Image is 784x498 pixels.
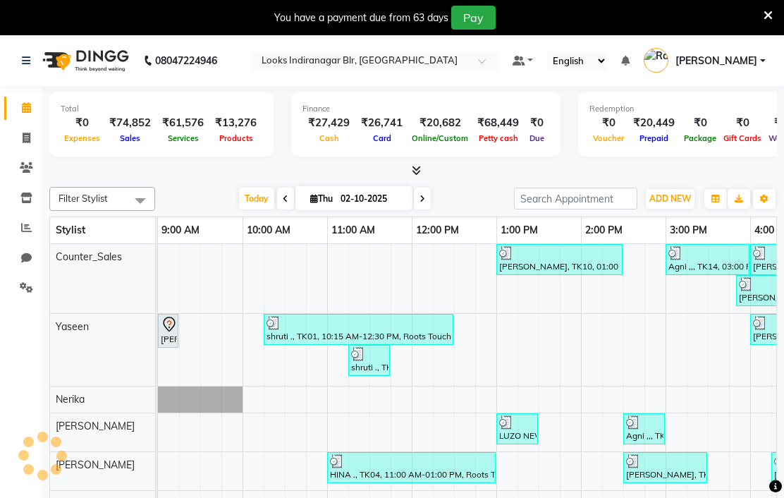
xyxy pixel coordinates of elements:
b: 08047224946 [155,41,217,80]
button: ADD NEW [646,189,694,209]
div: ₹0 [525,115,549,131]
img: Rashi Paliwal [644,48,668,73]
div: Agni ,,, TK14, 02:30 PM-03:00 PM, Kids Cut(F) [625,415,663,442]
span: Due [526,133,548,143]
img: logo [36,41,133,80]
button: Pay [451,6,496,30]
div: ₹26,741 [355,115,408,131]
span: Stylist [56,224,85,236]
span: Card [369,133,395,143]
div: [PERSON_NAME] ., TK21, 03:50 PM-04:20 PM, K Wash Shampoo(F) (₹300) [737,277,776,304]
div: shruti ., TK01, 11:15 AM-11:45 AM, Ironing Curls(F)* (₹650) [350,347,388,374]
input: Search Appointment [514,188,637,209]
a: 12:00 PM [412,220,463,241]
span: Yaseen [56,320,89,333]
div: ₹61,576 [157,115,209,131]
span: Petty cash [475,133,522,143]
div: ₹0 [589,115,627,131]
span: ADD NEW [649,193,691,204]
input: 2025-10-02 [336,188,407,209]
span: Package [680,133,720,143]
span: [PERSON_NAME] [675,54,757,68]
div: ₹68,449 [472,115,525,131]
span: Sales [116,133,144,143]
div: ₹0 [720,115,765,131]
div: Finance [302,103,549,115]
span: Nerika [56,393,85,406]
span: Gift Cards [720,133,765,143]
div: ₹27,429 [302,115,355,131]
div: Agni ,,, TK14, 03:00 PM-04:00 PM, Cr.Stylist Cut(M) (₹1800) [667,246,748,273]
a: 10:00 AM [243,220,294,241]
span: Thu [307,193,336,204]
span: Counter_Sales [56,250,122,263]
span: Voucher [589,133,627,143]
span: [PERSON_NAME] [56,458,135,471]
div: ₹20,449 [627,115,680,131]
a: 9:00 AM [158,220,203,241]
div: [PERSON_NAME], TK02, 09:00 AM-09:15 AM, Artistic Director Cut(F) [159,316,177,346]
div: ₹0 [680,115,720,131]
span: [PERSON_NAME] [56,420,135,432]
div: ₹20,682 [408,115,472,131]
a: 2:00 PM [582,220,626,241]
div: [PERSON_NAME], TK10, 01:00 PM-02:30 PM, Sr.Stylist Cut(M),Head Massage(F) (₹800) [498,246,621,273]
span: Services [164,133,202,143]
span: Filter Stylist [59,193,108,204]
div: You have a payment due from 63 days [274,11,448,25]
span: Online/Custom [408,133,472,143]
div: LUZO NEW ., TK08, 01:00 PM-01:30 PM, Stylist Cut(F) [498,415,537,442]
div: ₹13,276 [209,115,262,131]
a: 11:00 AM [328,220,379,241]
div: HINA ., TK04, 11:00 AM-01:00 PM, Roots Touchup Inoa(F) [329,454,494,481]
span: Expenses [61,133,104,143]
span: Products [216,133,257,143]
div: Total [61,103,262,115]
div: ₹74,852 [104,115,157,131]
span: Cash [316,133,343,143]
span: Prepaid [636,133,672,143]
div: [PERSON_NAME], TK07, 02:30 PM-03:30 PM, Roots Touchup Inoa(F) [625,454,706,481]
span: Today [239,188,274,209]
a: 3:00 PM [666,220,711,241]
a: 1:00 PM [497,220,541,241]
div: ₹0 [61,115,104,131]
div: shruti ., TK01, 10:15 AM-12:30 PM, Roots Touchup Inoa(F),Ironing Curls(F)* (₹650) [265,316,452,343]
